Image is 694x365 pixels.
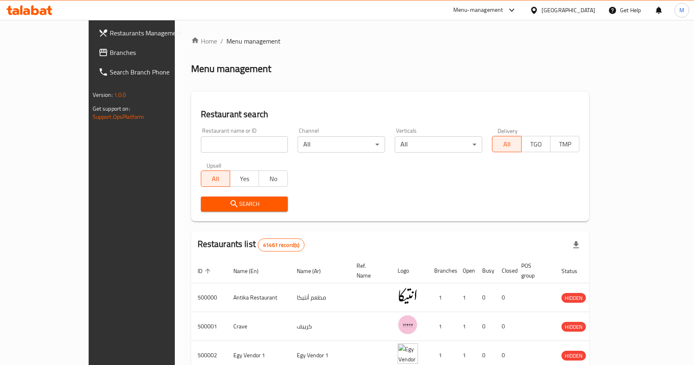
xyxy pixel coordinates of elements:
[561,322,586,332] div: HIDDEN
[201,108,580,120] h2: Restaurant search
[198,238,305,251] h2: Restaurants list
[428,258,456,283] th: Branches
[290,283,350,312] td: مطعم أنتيكا
[357,261,381,280] span: Ref. Name
[398,286,418,306] img: Antika Restaurant
[391,258,428,283] th: Logo
[230,170,259,187] button: Yes
[226,36,281,46] span: Menu management
[191,283,227,312] td: 500000
[114,90,126,100] span: 1.0.0
[456,258,476,283] th: Open
[207,199,282,209] span: Search
[525,138,547,150] span: TGO
[476,283,495,312] td: 0
[561,351,586,361] div: HIDDEN
[561,293,586,303] span: HIDDEN
[93,111,144,122] a: Support.OpsPlatform
[93,90,113,100] span: Version:
[201,197,288,212] button: Search
[398,315,418,335] img: Crave
[496,138,518,150] span: All
[542,6,595,15] div: [GEOGRAPHIC_DATA]
[205,173,227,185] span: All
[233,266,269,276] span: Name (En)
[258,238,305,251] div: Total records count
[561,322,586,332] span: HIDDEN
[191,36,590,46] nav: breadcrumb
[495,312,515,341] td: 0
[110,28,198,38] span: Restaurants Management
[561,266,588,276] span: Status
[191,312,227,341] td: 500001
[220,36,223,46] li: /
[207,162,222,168] label: Upsell
[110,67,198,77] span: Search Branch Phone
[201,170,230,187] button: All
[498,128,518,133] label: Delivery
[297,266,331,276] span: Name (Ar)
[395,136,482,153] div: All
[679,6,684,15] span: M
[492,136,521,152] button: All
[495,258,515,283] th: Closed
[259,170,288,187] button: No
[92,62,205,82] a: Search Branch Phone
[456,312,476,341] td: 1
[92,23,205,43] a: Restaurants Management
[476,258,495,283] th: Busy
[201,136,288,153] input: Search for restaurant name or ID..
[521,136,550,152] button: TGO
[233,173,256,185] span: Yes
[428,312,456,341] td: 1
[566,235,586,255] div: Export file
[476,312,495,341] td: 0
[428,283,456,312] td: 1
[298,136,385,153] div: All
[227,312,290,341] td: Crave
[262,173,285,185] span: No
[198,266,213,276] span: ID
[227,283,290,312] td: Antika Restaurant
[93,103,130,114] span: Get support on:
[495,283,515,312] td: 0
[290,312,350,341] td: كرييف
[561,351,586,361] span: HIDDEN
[110,48,198,57] span: Branches
[398,343,418,364] img: Egy Vendor 1
[191,62,271,75] h2: Menu management
[92,43,205,62] a: Branches
[554,138,576,150] span: TMP
[258,241,304,249] span: 41461 record(s)
[521,261,545,280] span: POS group
[456,283,476,312] td: 1
[453,5,503,15] div: Menu-management
[550,136,579,152] button: TMP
